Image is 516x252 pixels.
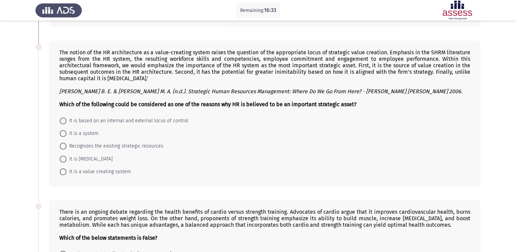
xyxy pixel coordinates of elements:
span: It is a system [67,129,99,138]
b: Which of the below statements is False? [59,235,157,241]
p: Remaining: [240,6,276,15]
img: Assess Talent Management logo [35,1,82,20]
span: It is [MEDICAL_DATA] [67,155,113,163]
img: Assessment logo of ASSESS English Language Assessment (3 Module) (Ad - IB) [434,1,481,20]
span: It is a value creating system [67,168,131,176]
b: Which of the following could be considered as one of the reasons why HR is believed to be an impo... [59,101,356,108]
span: Recognizes the existing strategic resources [67,142,163,150]
i: [PERSON_NAME] B. E. & [PERSON_NAME] M. A. (n.d.). Strategic Human Resources Management: Where Do ... [59,88,462,95]
div: The notion of the HR architecture as a value-creating system raises the question of the appropria... [59,49,470,108]
span: 16:33 [264,7,276,13]
span: It is based on an internal and external locus of control [67,117,188,125]
div: There is an ongoing debate regarding the health benefits of cardio versus strength training. Advo... [59,209,470,241]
